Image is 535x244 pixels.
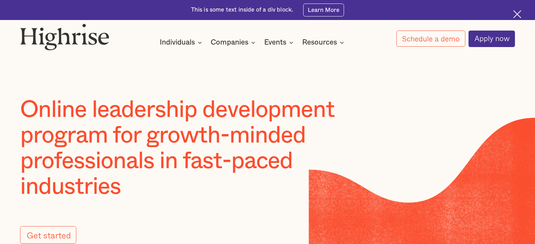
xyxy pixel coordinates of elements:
[469,31,515,47] a: Apply now
[20,97,381,200] h1: Online leadership development program for growth-minded professionals in fast-paced industries
[264,38,295,47] div: Events
[513,10,521,18] img: Cross icon
[302,38,346,47] div: Resources
[303,4,344,16] a: Learn More
[302,38,337,47] div: Resources
[160,38,195,47] div: Individuals
[191,6,293,14] div: This is some text inside of a div block.
[264,38,286,47] div: Events
[396,31,465,47] a: Schedule a demo
[211,38,248,47] div: Companies
[160,38,204,47] div: Individuals
[20,226,76,244] a: Get started
[211,38,257,47] div: Companies
[20,24,109,51] img: Highrise logo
